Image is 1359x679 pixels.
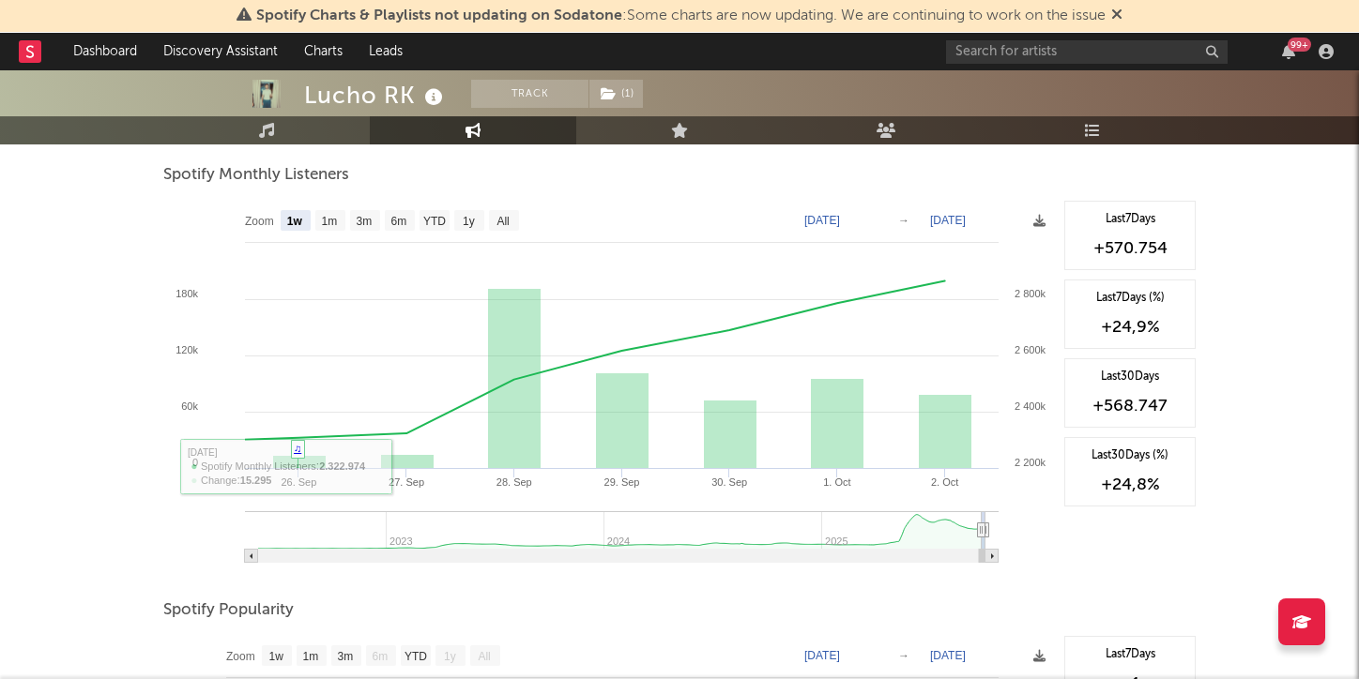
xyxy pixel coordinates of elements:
[1015,344,1046,355] text: 2 600k
[471,80,588,108] button: Track
[391,215,407,228] text: 6m
[281,476,316,488] text: 26. Sep
[1075,290,1185,307] div: Last 7 Days (%)
[226,650,255,663] text: Zoom
[1075,447,1185,464] div: Last 30 Days (%)
[405,650,427,663] text: YTD
[287,215,303,228] text: 1w
[1075,369,1185,385] div: Last 30 Days
[373,650,389,663] text: 6m
[357,215,373,228] text: 3m
[823,476,850,488] text: 1. Oct
[269,650,284,663] text: 1w
[931,476,958,488] text: 2. Oct
[176,344,198,355] text: 120k
[389,476,424,488] text: 27. Sep
[181,400,198,412] text: 60k
[604,476,640,488] text: 29. Sep
[1075,316,1185,339] div: +24,9 %
[303,650,319,663] text: 1m
[588,80,644,108] span: ( 1 )
[444,650,456,663] text: 1y
[478,650,490,663] text: All
[1075,395,1185,417] div: +568.747
[192,457,198,468] text: 0
[930,649,966,662] text: [DATE]
[294,443,301,454] a: ♫
[898,649,909,662] text: →
[1282,44,1295,59] button: 99+
[245,215,274,228] text: Zoom
[1015,288,1046,299] text: 2 800k
[496,476,532,488] text: 28. Sep
[60,33,150,70] a: Dashboard
[176,288,198,299] text: 180k
[898,214,909,227] text: →
[804,214,840,227] text: [DATE]
[589,80,643,108] button: (1)
[496,215,509,228] text: All
[423,215,446,228] text: YTD
[163,599,294,622] span: Spotify Popularity
[163,164,349,187] span: Spotify Monthly Listeners
[322,215,338,228] text: 1m
[1111,8,1122,23] span: Dismiss
[291,33,356,70] a: Charts
[463,215,475,228] text: 1y
[256,8,1106,23] span: : Some charts are now updating. We are continuing to work on the issue
[1075,237,1185,260] div: +570.754
[150,33,291,70] a: Discovery Assistant
[1288,38,1311,52] div: 99 +
[946,40,1228,64] input: Search for artists
[338,650,354,663] text: 3m
[1015,457,1046,468] text: 2 200k
[804,649,840,662] text: [DATE]
[711,476,747,488] text: 30. Sep
[1075,211,1185,228] div: Last 7 Days
[930,214,966,227] text: [DATE]
[1075,474,1185,496] div: +24,8 %
[1075,646,1185,663] div: Last 7 Days
[356,33,416,70] a: Leads
[304,80,448,111] div: Lucho RK
[256,8,622,23] span: Spotify Charts & Playlists not updating on Sodatone
[1015,400,1046,412] text: 2 400k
